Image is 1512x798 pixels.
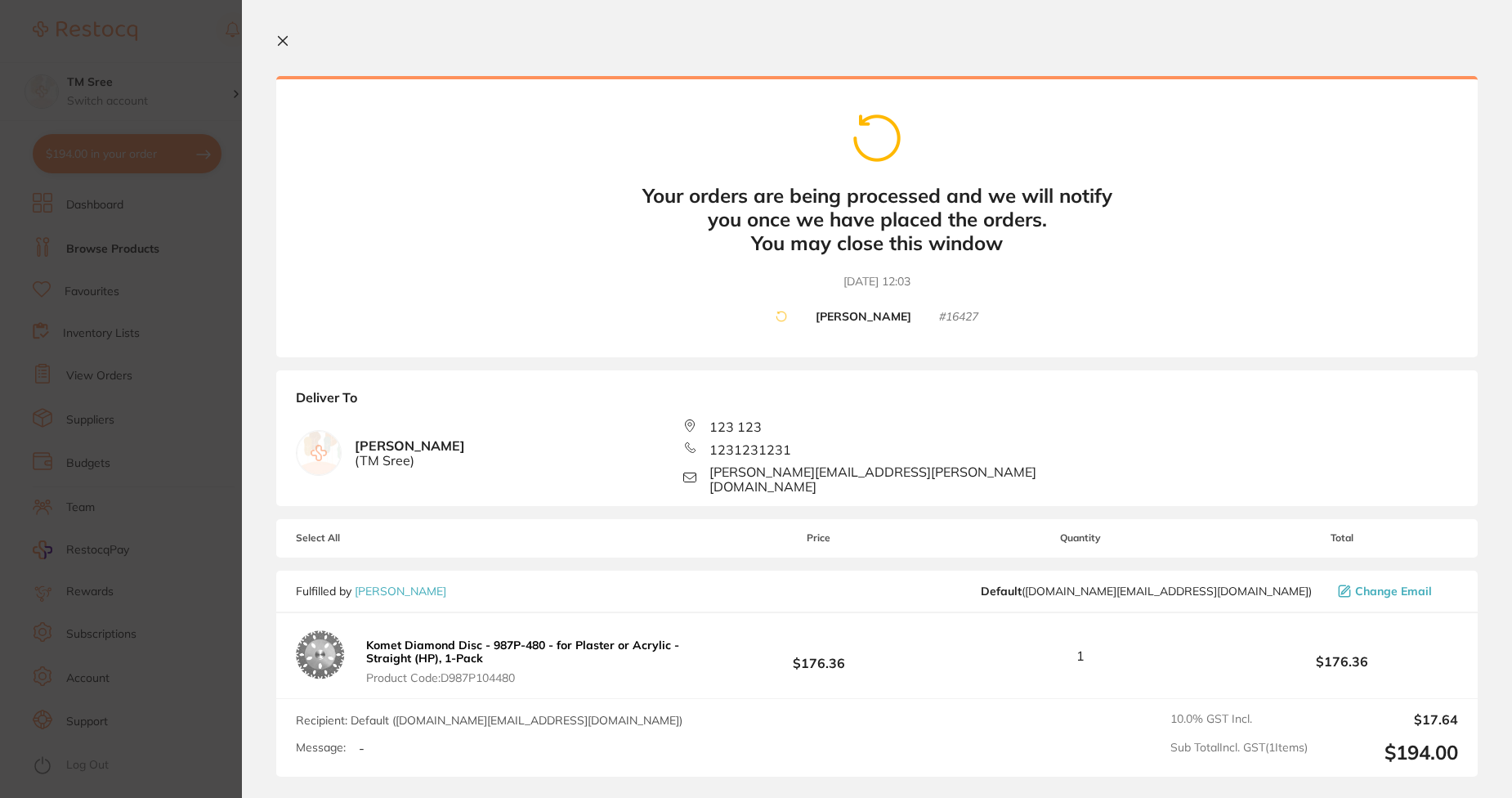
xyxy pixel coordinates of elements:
b: Komet Diamond Disc - 987P-480 - for Plaster or Acrylic - Straight (HP), 1-Pack [366,638,679,666]
span: Sub Total Incl. GST ( 1 Items) [1170,741,1308,764]
span: 1231231231 [709,442,791,457]
b: [PERSON_NAME] [355,438,465,468]
img: cart-spinner.png [773,308,790,325]
label: Message: [296,741,346,755]
span: Product Code: D987P104480 [366,671,698,684]
b: $176.36 [703,641,935,671]
img: empty.jpg [297,431,341,475]
b: $176.36 [1226,654,1458,669]
span: customer.care@henryschein.com.au [981,585,1312,598]
p: Fulfilled by [296,585,446,598]
button: Change Email [1333,584,1458,598]
img: aWcxcQ [296,630,348,682]
span: Quantity [935,532,1226,544]
span: Change Email [1355,585,1432,598]
span: Recipient: Default ( [DOMAIN_NAME][EMAIL_ADDRESS][DOMAIN_NAME] ) [296,713,682,728]
span: 1 [1076,648,1085,663]
output: $17.64 [1321,712,1458,727]
button: Komet Diamond Disc - 987P-480 - for Plaster or Acrylic - Straight (HP), 1-Pack Product Code:D987P... [361,638,703,685]
span: [PERSON_NAME][EMAIL_ADDRESS][PERSON_NAME][DOMAIN_NAME] [709,464,1071,495]
a: [PERSON_NAME] [355,584,446,598]
span: ( TM Sree ) [355,453,465,468]
img: cart-spinner.png [840,101,914,175]
span: Select All [296,532,459,544]
output: $194.00 [1321,741,1458,764]
b: Your orders are being processed and we will notify you once we have placed the orders. You may cl... [632,184,1122,254]
span: Total [1226,532,1458,544]
b: Default [981,584,1022,598]
span: 123 123 [709,419,762,434]
span: Price [703,532,935,544]
p: - [359,741,365,755]
time: [DATE] 12:03 [843,274,910,290]
small: # 16427 [939,310,978,325]
b: Deliver To [296,390,1458,419]
span: 10.0 % GST Incl. [1170,712,1308,727]
b: [PERSON_NAME] [816,310,911,325]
